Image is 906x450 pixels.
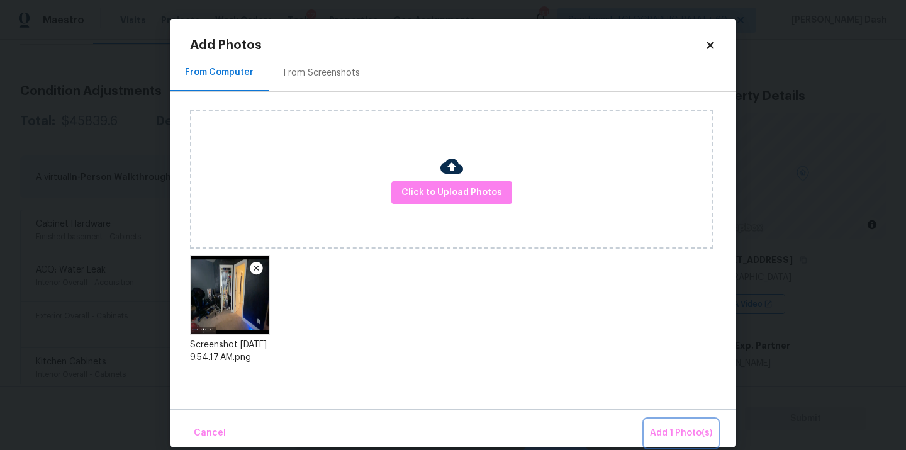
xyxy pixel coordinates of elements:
div: From Computer [185,66,254,79]
button: Click to Upload Photos [391,181,512,205]
span: Cancel [194,425,226,441]
div: From Screenshots [284,67,360,79]
img: Cloud Upload Icon [440,155,463,177]
span: Click to Upload Photos [401,185,502,201]
span: Add 1 Photo(s) [650,425,712,441]
div: Screenshot [DATE] 9.54.17 AM.png [190,339,270,364]
button: Add 1 Photo(s) [645,420,717,447]
h2: Add Photos [190,39,705,52]
button: Cancel [189,420,231,447]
